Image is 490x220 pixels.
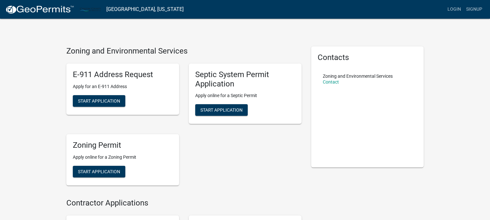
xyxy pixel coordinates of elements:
[323,74,393,78] p: Zoning and Environmental Services
[106,4,184,15] a: [GEOGRAPHIC_DATA], [US_STATE]
[318,53,418,62] h5: Contacts
[73,95,125,107] button: Start Application
[195,104,248,116] button: Start Application
[73,166,125,177] button: Start Application
[78,169,120,174] span: Start Application
[73,141,173,150] h5: Zoning Permit
[73,83,173,90] p: Apply for an E-911 Address
[73,154,173,161] p: Apply online for a Zoning Permit
[445,3,464,15] a: Login
[323,79,339,85] a: Contact
[73,70,173,79] h5: E-911 Address Request
[66,46,302,56] h4: Zoning and Environmental Services
[78,98,120,103] span: Start Application
[66,198,302,208] h4: Contractor Applications
[79,5,101,14] img: Carlton County, Minnesota
[200,107,243,113] span: Start Application
[195,70,295,89] h5: Septic System Permit Application
[195,92,295,99] p: Apply online for a Septic Permit
[464,3,485,15] a: Signup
